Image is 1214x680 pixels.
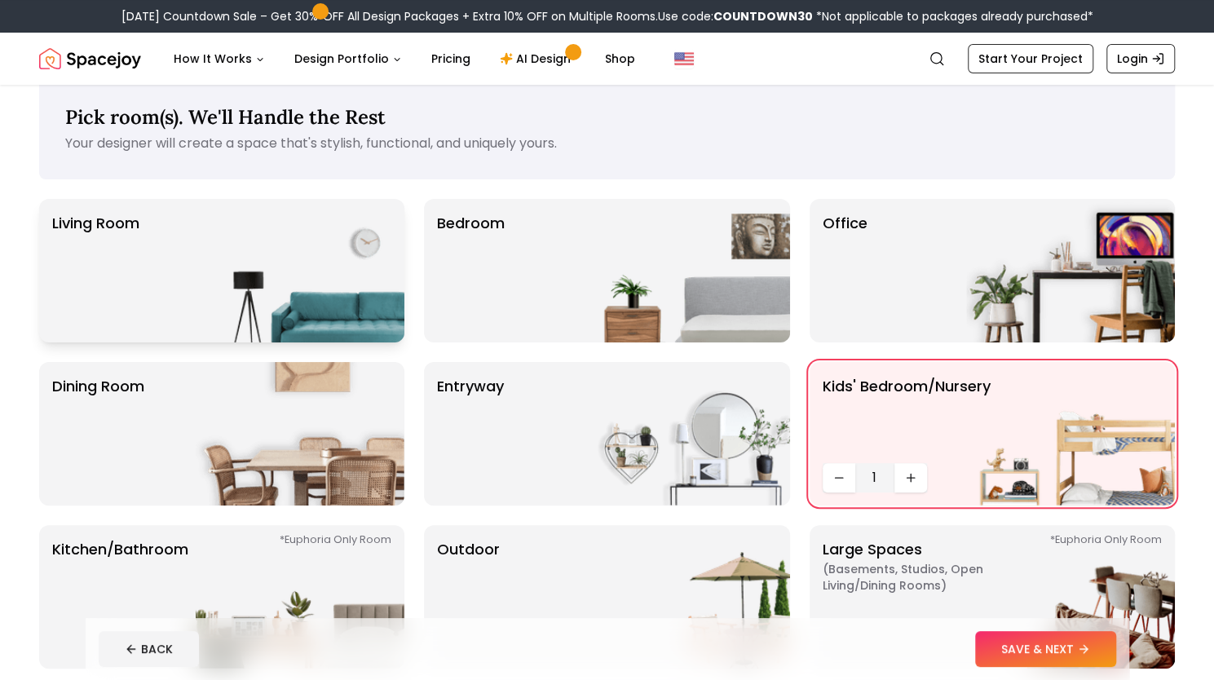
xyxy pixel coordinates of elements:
[437,538,500,656] p: Outdoor
[862,468,888,488] span: 1
[39,42,141,75] img: Spacejoy Logo
[196,362,404,506] img: Dining Room
[65,134,1149,153] p: Your designer will create a space that's stylish, functional, and uniquely yours.
[581,525,790,669] img: Outdoor
[196,525,404,669] img: Kitchen/Bathroom *Euphoria Only
[281,42,415,75] button: Design Portfolio
[968,44,1093,73] a: Start Your Project
[487,42,589,75] a: AI Design
[823,463,855,492] button: Decrease quantity
[196,199,404,342] img: Living Room
[674,49,694,68] img: United States
[52,375,144,492] p: Dining Room
[39,33,1175,85] nav: Global
[161,42,278,75] button: How It Works
[39,42,141,75] a: Spacejoy
[437,375,504,492] p: entryway
[592,42,648,75] a: Shop
[823,375,991,457] p: Kids' Bedroom/Nursery
[658,8,813,24] span: Use code:
[121,8,1093,24] div: [DATE] Countdown Sale – Get 30% OFF All Design Packages + Extra 10% OFF on Multiple Rooms.
[52,538,188,656] p: Kitchen/Bathroom
[966,362,1175,506] img: Kids' Bedroom/Nursery
[823,538,1026,656] p: Large Spaces
[52,212,139,329] p: Living Room
[581,199,790,342] img: Bedroom
[966,199,1175,342] img: Office
[437,212,505,329] p: Bedroom
[894,463,927,492] button: Increase quantity
[161,42,648,75] nav: Main
[975,631,1116,667] button: SAVE & NEXT
[823,212,867,329] p: Office
[966,525,1175,669] img: Large Spaces *Euphoria Only
[823,561,1026,594] span: ( Basements, Studios, Open living/dining rooms )
[1106,44,1175,73] a: Login
[581,362,790,506] img: entryway
[713,8,813,24] b: COUNTDOWN30
[418,42,483,75] a: Pricing
[99,631,199,667] button: BACK
[813,8,1093,24] span: *Not applicable to packages already purchased*
[65,104,386,130] span: Pick room(s). We'll Handle the Rest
